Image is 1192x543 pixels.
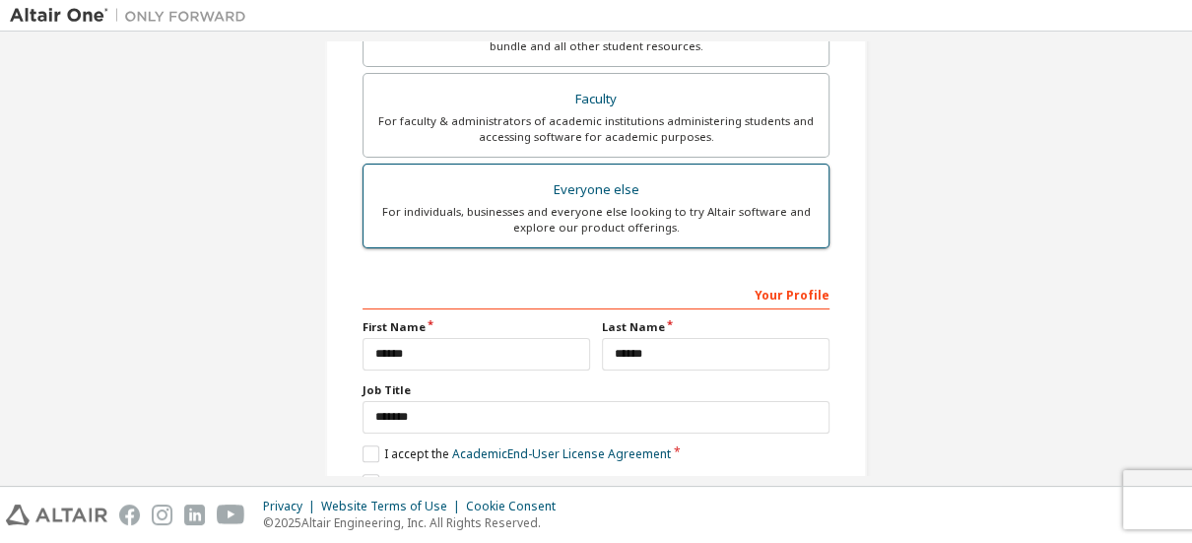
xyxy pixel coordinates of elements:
img: facebook.svg [119,505,140,525]
p: © 2025 Altair Engineering, Inc. All Rights Reserved. [263,514,567,531]
div: Everyone else [375,176,817,204]
label: Job Title [363,382,829,398]
div: Cookie Consent [466,499,567,514]
label: Last Name [602,319,829,335]
div: Your Profile [363,278,829,309]
img: youtube.svg [217,505,245,525]
label: I would like to receive marketing emails from Altair [363,474,669,491]
label: First Name [363,319,590,335]
label: I accept the [363,445,671,462]
img: instagram.svg [152,505,172,525]
a: Academic End-User License Agreement [452,445,671,462]
div: Website Terms of Use [321,499,466,514]
img: Altair One [10,6,256,26]
img: linkedin.svg [184,505,205,525]
div: Faculty [375,86,817,113]
div: Privacy [263,499,321,514]
img: altair_logo.svg [6,505,107,525]
div: For faculty & administrators of academic institutions administering students and accessing softwa... [375,113,817,145]
div: For individuals, businesses and everyone else looking to try Altair software and explore our prod... [375,204,817,236]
